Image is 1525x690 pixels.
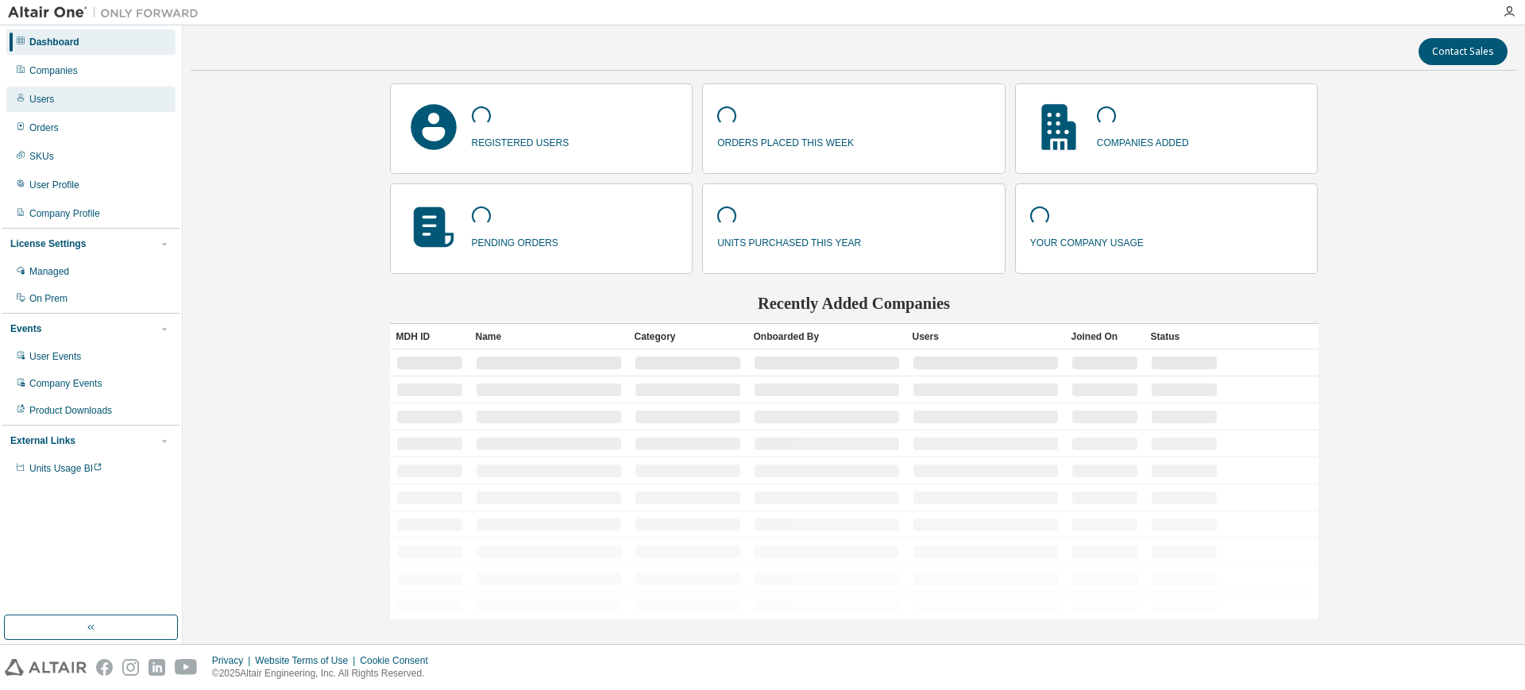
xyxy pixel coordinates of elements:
div: Users [29,93,54,106]
div: Name [476,324,622,349]
div: User Profile [29,179,79,191]
div: Orders [29,121,59,134]
p: orders placed this week [717,132,854,150]
span: Units Usage BI [29,463,102,474]
p: your company usage [1030,232,1144,250]
div: Privacy [212,654,255,667]
img: facebook.svg [96,659,113,676]
div: SKUs [29,150,54,163]
img: Altair One [8,5,207,21]
div: Joined On [1071,324,1138,349]
div: Company Profile [29,207,100,220]
div: Company Events [29,377,102,390]
div: Website Terms of Use [255,654,360,667]
div: Cookie Consent [360,654,437,667]
div: Status [1151,324,1218,349]
img: instagram.svg [122,659,139,676]
div: License Settings [10,237,86,250]
div: Events [10,322,41,335]
div: Companies [29,64,78,77]
p: pending orders [472,232,558,250]
div: Users [913,324,1059,349]
img: youtube.svg [175,659,198,676]
p: units purchased this year [717,232,861,250]
div: On Prem [29,292,68,305]
div: MDH ID [396,324,463,349]
div: Category [635,324,741,349]
img: altair_logo.svg [5,659,87,676]
div: Managed [29,265,69,278]
button: Contact Sales [1419,38,1508,65]
div: Dashboard [29,36,79,48]
h2: Recently Added Companies [390,293,1318,314]
img: linkedin.svg [149,659,165,676]
p: companies added [1097,132,1189,150]
p: registered users [472,132,569,150]
div: User Events [29,350,81,363]
div: Onboarded By [754,324,900,349]
div: External Links [10,434,75,447]
div: Product Downloads [29,404,112,417]
p: © 2025 Altair Engineering, Inc. All Rights Reserved. [212,667,438,680]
